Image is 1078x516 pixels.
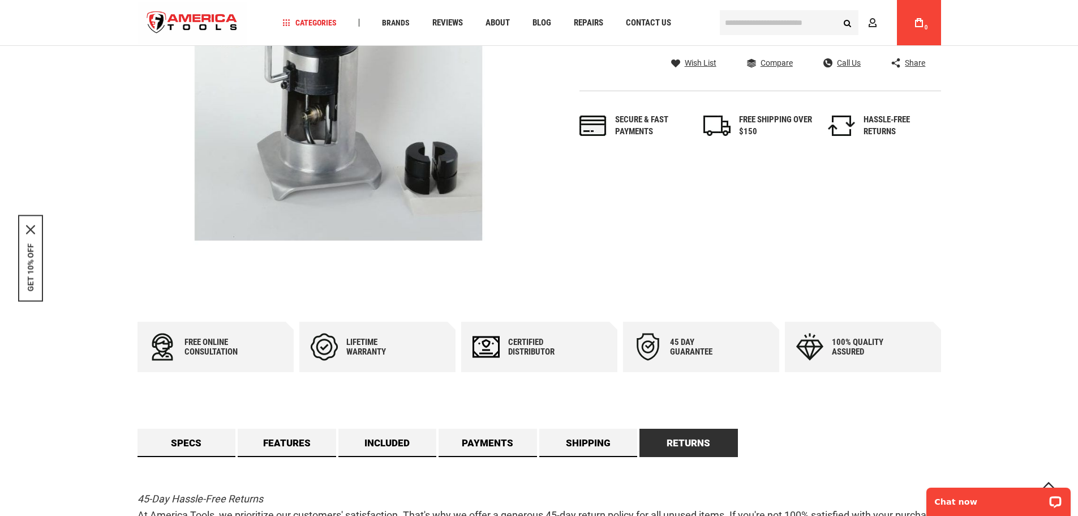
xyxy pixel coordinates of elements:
[26,225,35,234] svg: close icon
[338,429,437,457] a: Included
[138,493,263,505] em: 45-Day Hassle-Free Returns
[238,429,336,457] a: Features
[621,15,676,31] a: Contact Us
[432,19,463,27] span: Reviews
[282,19,337,27] span: Categories
[828,116,855,136] img: returns
[574,19,603,27] span: Repairs
[579,116,607,136] img: payments
[919,480,1078,516] iframe: LiveChat chat widget
[703,116,731,136] img: shipping
[508,338,576,357] div: Certified Distributor
[532,19,551,27] span: Blog
[539,429,638,457] a: Shipping
[761,59,793,67] span: Compare
[837,59,861,67] span: Call Us
[527,15,556,31] a: Blog
[925,24,928,31] span: 0
[138,429,236,457] a: Specs
[439,429,537,457] a: Payments
[480,15,515,31] a: About
[832,338,900,357] div: 100% quality assured
[486,19,510,27] span: About
[747,58,793,68] a: Compare
[138,2,247,44] a: store logo
[739,114,813,138] div: FREE SHIPPING OVER $150
[823,58,861,68] a: Call Us
[671,58,716,68] a: Wish List
[184,338,252,357] div: Free online consultation
[138,2,247,44] img: America Tools
[569,15,608,31] a: Repairs
[670,338,738,357] div: 45 day Guarantee
[685,59,716,67] span: Wish List
[864,114,937,138] div: HASSLE-FREE RETURNS
[837,12,858,33] button: Search
[26,225,35,234] button: Close
[26,243,35,291] button: GET 10% OFF
[615,114,689,138] div: Secure & fast payments
[639,429,738,457] a: Returns
[346,338,414,357] div: Lifetime warranty
[427,15,468,31] a: Reviews
[377,15,415,31] a: Brands
[626,19,671,27] span: Contact Us
[277,15,342,31] a: Categories
[905,59,925,67] span: Share
[382,19,410,27] span: Brands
